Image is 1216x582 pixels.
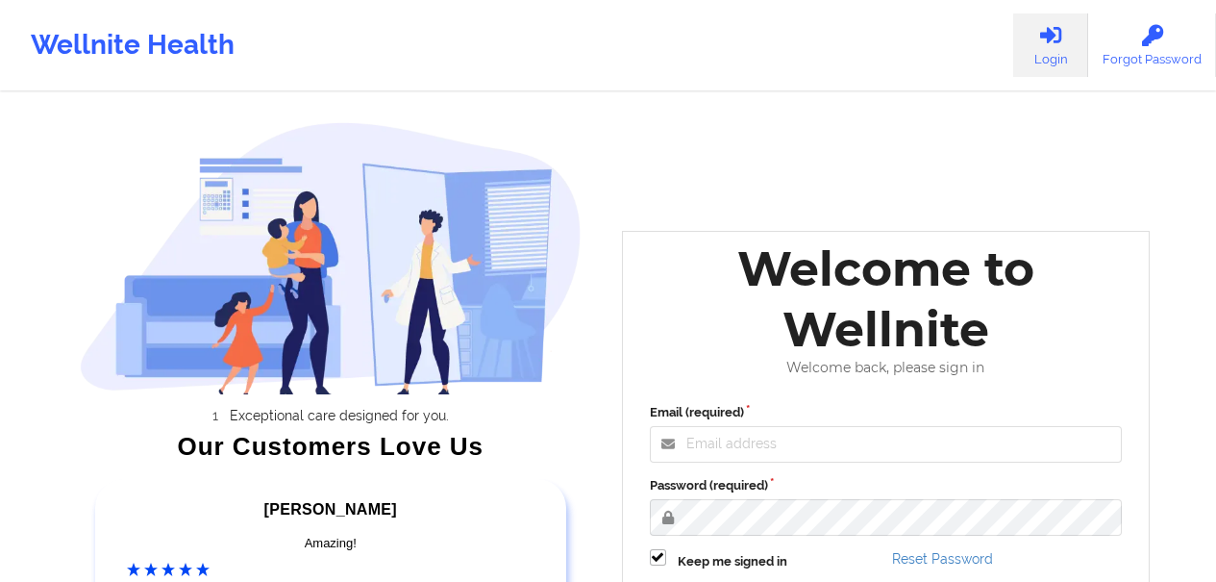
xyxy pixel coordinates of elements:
[636,239,1136,360] div: Welcome to Wellnite
[892,551,993,567] a: Reset Password
[1013,13,1088,77] a: Login
[650,403,1123,422] label: Email (required)
[1088,13,1216,77] a: Forgot Password
[678,552,787,571] label: Keep me signed in
[97,408,582,423] li: Exceptional care designed for you.
[650,426,1123,463] input: Email address
[650,476,1123,495] label: Password (required)
[80,437,582,456] div: Our Customers Love Us
[127,534,534,553] div: Amazing!
[636,360,1136,376] div: Welcome back, please sign in
[264,501,397,518] span: [PERSON_NAME]
[80,121,582,394] img: wellnite-auth-hero_200.c722682e.png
